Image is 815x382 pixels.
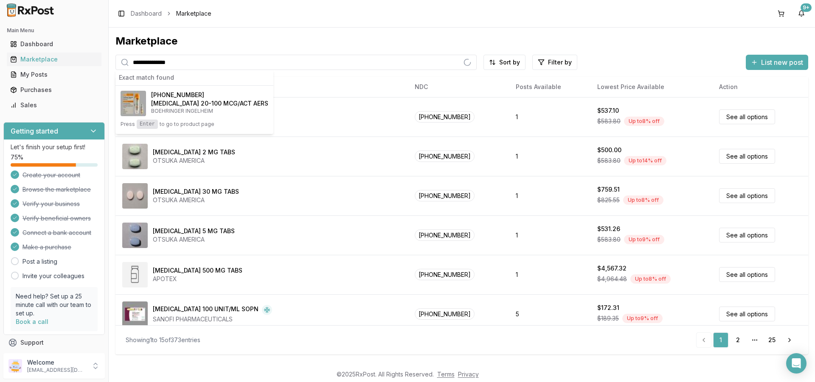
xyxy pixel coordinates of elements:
a: See all options [719,307,775,321]
div: $531.26 [597,225,620,233]
button: Support [3,335,105,350]
div: Exact match found [115,70,273,86]
img: Abiraterone Acetate 500 MG TABS [122,262,148,287]
td: 1 [509,176,590,215]
a: Post a listing [22,257,57,266]
a: My Posts [7,67,101,82]
h4: [MEDICAL_DATA] 20-100 MCG/ACT AERS [151,99,268,108]
button: Marketplace [3,53,105,66]
img: RxPost Logo [3,3,58,17]
a: Terms [437,371,455,378]
div: [MEDICAL_DATA] 5 MG TABS [153,227,235,235]
span: Sort by [499,58,520,67]
button: Filter by [532,55,577,70]
span: [PHONE_NUMBER] [415,111,475,123]
a: Sales [7,98,101,113]
span: $825.55 [597,196,620,204]
span: $189.35 [597,314,619,323]
a: 1 [713,332,728,348]
span: [PHONE_NUMBER] [415,151,475,162]
div: Marketplace [10,55,98,64]
a: See all options [719,149,775,164]
div: Sales [10,101,98,109]
span: $583.80 [597,156,621,165]
div: Showing 1 to 15 of 373 entries [126,336,200,344]
div: My Posts [10,70,98,79]
div: OTSUKA AMERICA [153,156,235,165]
div: OTSUKA AMERICA [153,196,239,204]
span: Marketplace [176,9,211,18]
div: Up to 14 % off [624,156,666,165]
td: 1 [509,137,590,176]
div: Open Intercom Messenger [786,353,807,374]
td: 1 [509,255,590,294]
span: to go to product page [160,121,214,128]
td: 1 [509,97,590,137]
a: Dashboard [131,9,162,18]
span: [PHONE_NUMBER] [415,308,475,320]
a: Go to next page [781,332,798,348]
kbd: Enter [137,120,158,129]
button: Combivent Respimat 20-100 MCG/ACT AERS[PHONE_NUMBER][MEDICAL_DATA] 20-100 MCG/ACT AERSBOEHRINGER ... [115,86,273,134]
span: [PHONE_NUMBER] [415,269,475,280]
span: [PHONE_NUMBER] [415,190,475,201]
th: NDC [408,77,509,97]
span: Verify your business [22,200,80,208]
div: Marketplace [115,34,808,48]
a: Privacy [458,371,479,378]
div: Dashboard [10,40,98,48]
span: Make a purchase [22,243,71,251]
div: $4,567.32 [597,264,627,273]
div: SANOFI PHARMACEUTICALS [153,315,272,323]
th: Lowest Price Available [590,77,713,97]
div: Up to 9 % off [622,314,663,323]
div: Up to 8 % off [623,195,663,205]
span: 75 % [11,153,23,162]
a: 2 [730,332,745,348]
a: See all options [719,188,775,203]
button: Sort by [483,55,526,70]
p: [EMAIL_ADDRESS][DOMAIN_NAME] [27,367,86,374]
div: $500.00 [597,146,621,154]
th: Posts Available [509,77,590,97]
a: 25 [764,332,779,348]
button: Purchases [3,83,105,97]
div: $172.31 [597,304,619,312]
span: List new post [761,57,803,67]
div: [MEDICAL_DATA] 30 MG TABS [153,187,239,196]
td: 1 [509,215,590,255]
h2: Main Menu [7,27,101,34]
a: Marketplace [7,52,101,67]
span: $583.80 [597,235,621,244]
div: APOTEX [153,275,242,283]
p: BOEHRINGER INGELHEIM [151,108,268,114]
div: [MEDICAL_DATA] 2 MG TABS [153,148,235,156]
span: [PHONE_NUMBER] [151,91,204,99]
span: [PHONE_NUMBER] [415,229,475,241]
div: Up to 8 % off [624,117,664,126]
div: Purchases [10,86,98,94]
span: Browse the marketplace [22,185,91,194]
div: OTSUKA AMERICA [153,235,235,244]
div: 9+ [801,3,812,12]
p: Need help? Set up a 25 minute call with our team to set up. [16,292,93,318]
button: Sales [3,98,105,112]
img: Abilify 2 MG TABS [122,144,148,169]
span: Filter by [548,58,572,67]
div: $759.51 [597,185,620,194]
div: $537.10 [597,106,619,115]
button: Dashboard [3,37,105,51]
span: Verify beneficial owners [22,214,91,223]
a: Purchases [7,82,101,98]
span: Connect a bank account [22,229,91,237]
span: Create your account [22,171,80,179]
a: Book a call [16,318,48,325]
div: [MEDICAL_DATA] 500 MG TABS [153,266,242,275]
div: Up to 9 % off [624,235,664,244]
h3: Getting started [11,126,58,136]
img: Combivent Respimat 20-100 MCG/ACT AERS [121,91,146,116]
button: List new post [746,55,808,70]
p: Let's finish your setup first! [11,143,98,151]
a: List new post [746,59,808,67]
a: See all options [719,267,775,282]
